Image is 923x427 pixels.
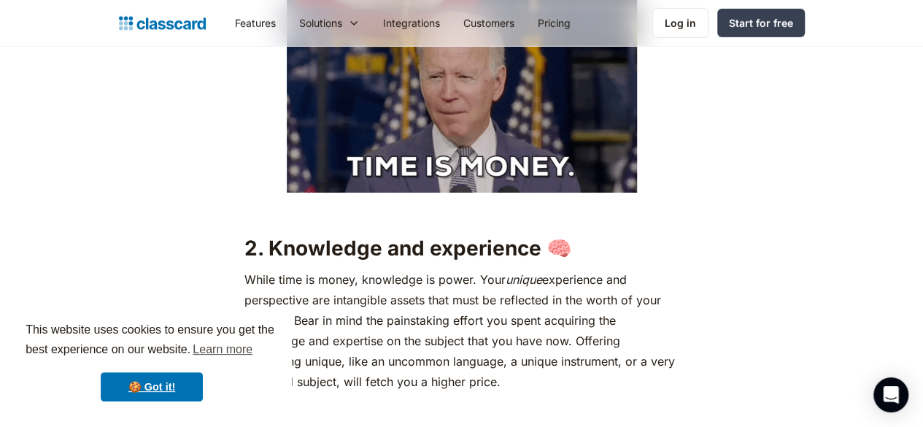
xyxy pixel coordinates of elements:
[371,7,452,39] a: Integrations
[12,307,292,415] div: cookieconsent
[101,372,203,401] a: dismiss cookie message
[873,377,908,412] div: Open Intercom Messenger
[729,15,793,31] div: Start for free
[287,7,371,39] div: Solutions
[244,269,679,392] p: While time is money, knowledge is power. Your experience and perspective are intangible assets th...
[244,235,679,261] h2: 2. Knowledge and experience 🧠
[26,321,278,361] span: This website uses cookies to ensure you get the best experience on our website.
[223,7,287,39] a: Features
[452,7,526,39] a: Customers
[119,13,206,34] a: Logo
[526,7,582,39] a: Pricing
[652,8,708,38] a: Log in
[506,272,542,287] em: unique
[717,9,805,37] a: Start for free
[665,15,696,31] div: Log in
[190,339,255,361] a: learn more about cookies
[244,399,679,420] p: ‍
[299,15,342,31] div: Solutions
